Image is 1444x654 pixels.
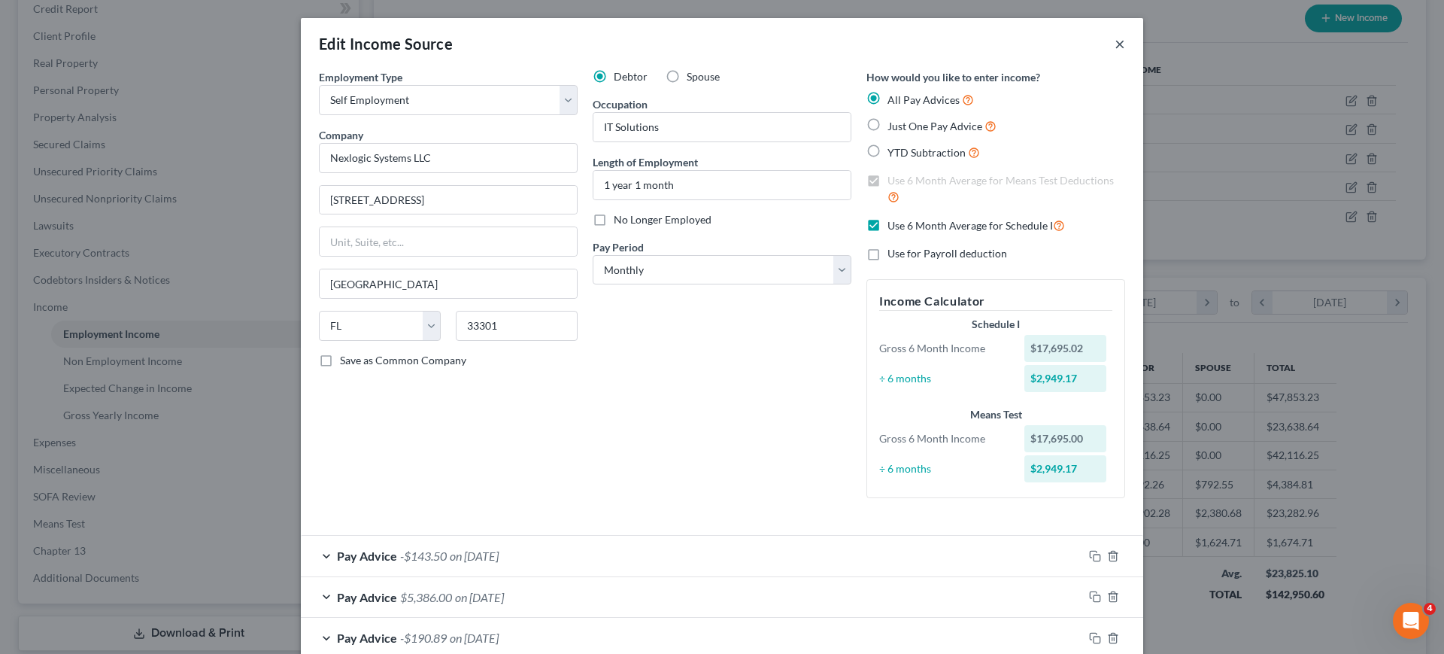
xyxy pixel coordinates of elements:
input: Enter address... [320,186,577,214]
span: $5,386.00 [400,590,452,604]
span: No Longer Employed [614,213,711,226]
span: Save as Common Company [340,354,466,367]
span: All Pay Advices [887,93,960,106]
div: Means Test [879,407,1112,422]
span: on [DATE] [450,549,499,563]
button: × [1115,35,1125,53]
span: on [DATE] [455,590,504,604]
label: How would you like to enter income? [866,69,1040,85]
span: YTD Subtraction [887,146,966,159]
label: Occupation [593,96,648,112]
div: $17,695.02 [1024,335,1107,362]
span: -$190.89 [400,631,447,645]
div: ÷ 6 months [872,371,1017,386]
div: Gross 6 Month Income [872,341,1017,356]
input: Search company by name... [319,143,578,173]
div: $2,949.17 [1024,455,1107,482]
input: Enter zip... [456,311,578,341]
span: Just One Pay Advice [887,120,982,132]
iframe: Intercom live chat [1393,603,1429,639]
input: Unit, Suite, etc... [320,227,577,256]
div: $17,695.00 [1024,425,1107,452]
h5: Income Calculator [879,292,1112,311]
div: Edit Income Source [319,33,453,54]
span: Use 6 Month Average for Means Test Deductions [887,174,1114,187]
span: Company [319,129,363,141]
div: $2,949.17 [1024,365,1107,392]
span: Use for Payroll deduction [887,247,1007,260]
span: Pay Advice [337,549,397,563]
span: -$143.50 [400,549,447,563]
span: Employment Type [319,71,402,84]
span: Use 6 Month Average for Schedule I [887,219,1053,232]
span: Debtor [614,70,648,83]
input: -- [593,113,851,141]
div: Gross 6 Month Income [872,431,1017,446]
span: Pay Advice [337,631,397,645]
label: Length of Employment [593,154,698,170]
input: ex: 2 years [593,171,851,199]
span: Pay Advice [337,590,397,604]
div: ÷ 6 months [872,461,1017,476]
input: Enter city... [320,269,577,298]
div: Schedule I [879,317,1112,332]
span: Spouse [687,70,720,83]
span: on [DATE] [450,631,499,645]
span: 4 [1424,603,1436,615]
span: Pay Period [593,241,644,254]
